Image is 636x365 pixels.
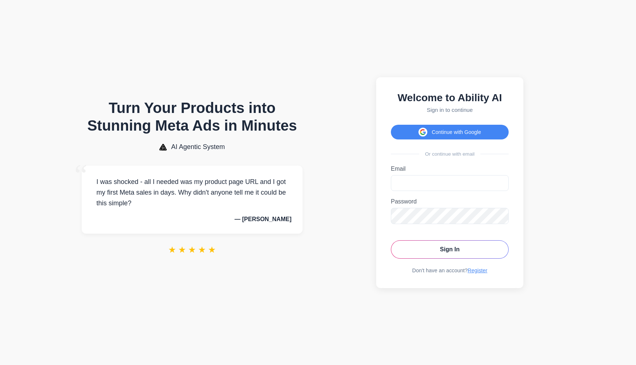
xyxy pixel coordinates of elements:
[468,267,488,273] a: Register
[74,158,88,192] span: “
[391,92,509,104] h2: Welcome to Ability AI
[188,245,196,255] span: ★
[82,99,303,134] h1: Turn Your Products into Stunning Meta Ads in Minutes
[391,151,509,157] div: Or continue with email
[171,143,225,151] span: AI Agentic System
[391,198,509,205] label: Password
[93,177,291,208] p: I was shocked - all I needed was my product page URL and I got my first Meta sales in days. Why d...
[391,125,509,139] button: Continue with Google
[391,267,509,273] div: Don't have an account?
[198,245,206,255] span: ★
[93,216,291,223] p: — [PERSON_NAME]
[391,240,509,259] button: Sign In
[159,144,167,150] img: AI Agentic System Logo
[391,107,509,113] p: Sign in to continue
[178,245,186,255] span: ★
[208,245,216,255] span: ★
[391,166,509,172] label: Email
[168,245,176,255] span: ★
